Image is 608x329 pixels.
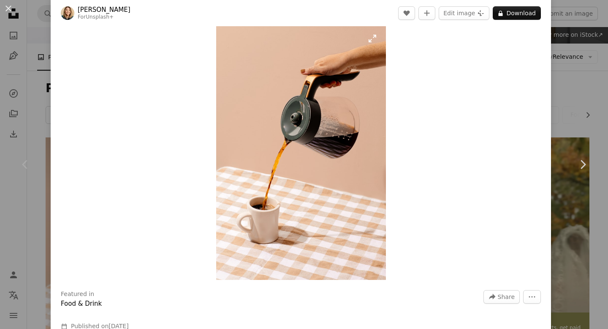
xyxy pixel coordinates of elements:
a: Unsplash+ [86,14,114,20]
span: Share [498,291,515,303]
button: More Actions [523,290,541,304]
a: [PERSON_NAME] [78,5,130,14]
img: a hand pouring a liquid into a cup [216,25,386,280]
a: Food & Drink [61,300,102,307]
button: Zoom in on this image [216,25,386,280]
button: Like [398,6,415,20]
img: Go to Katelyn Perry's profile [61,6,74,20]
h3: Featured in [61,290,94,299]
div: For [78,14,130,21]
button: Share this image [483,290,520,304]
button: Add to Collection [418,6,435,20]
button: Edit image [439,6,489,20]
a: Next [557,124,608,205]
button: Download [493,6,541,20]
